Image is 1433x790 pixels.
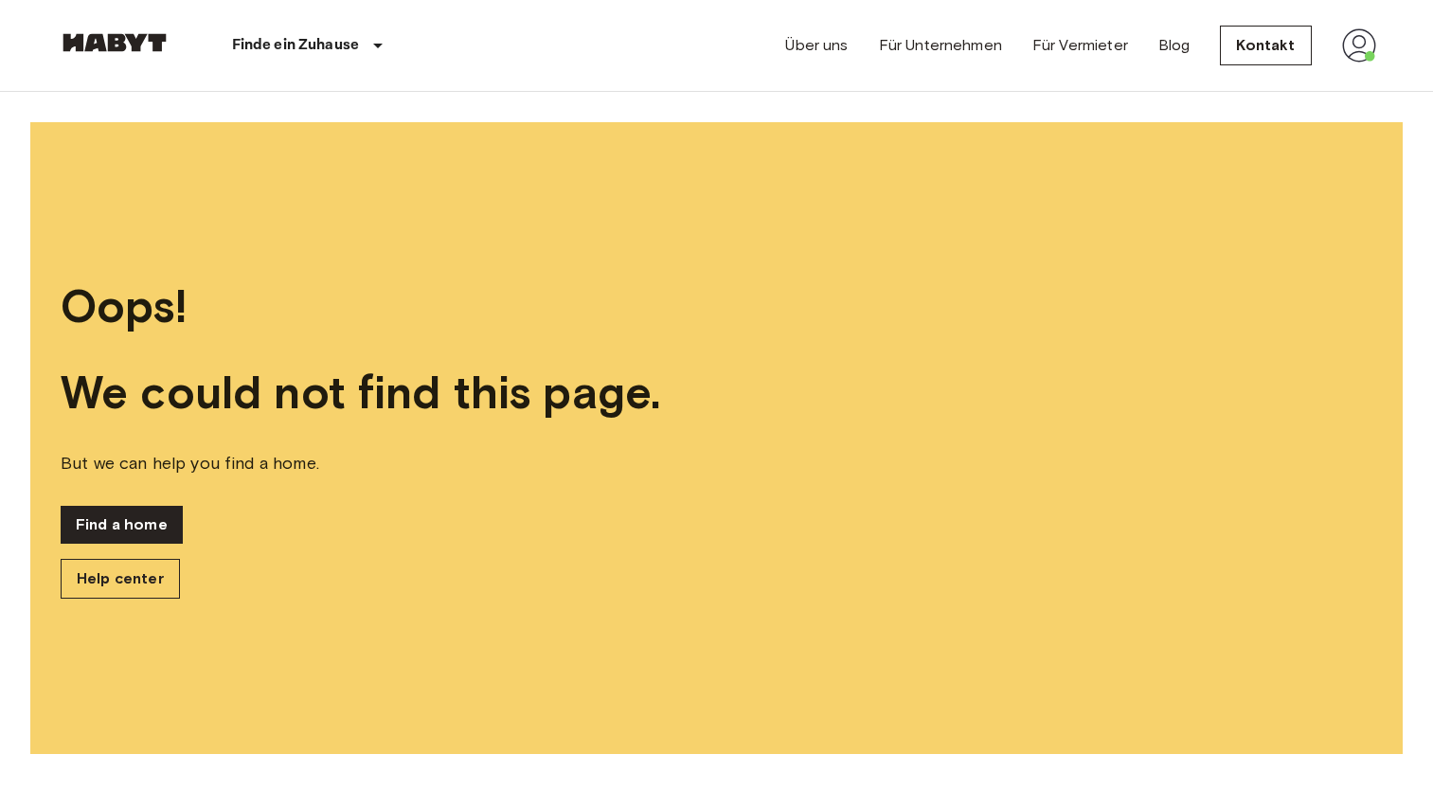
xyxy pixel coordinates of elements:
span: But we can help you find a home. [61,451,1372,476]
img: Habyt [58,33,171,52]
a: Für Vermieter [1032,34,1128,57]
a: Find a home [61,506,183,544]
a: Für Unternehmen [879,34,1002,57]
span: We could not find this page. [61,365,1372,421]
span: Oops! [61,278,1372,334]
img: avatar [1342,28,1376,63]
a: Kontakt [1220,26,1311,65]
a: Über uns [785,34,848,57]
a: Help center [61,559,180,599]
a: Blog [1158,34,1191,57]
p: Finde ein Zuhause [232,34,360,57]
